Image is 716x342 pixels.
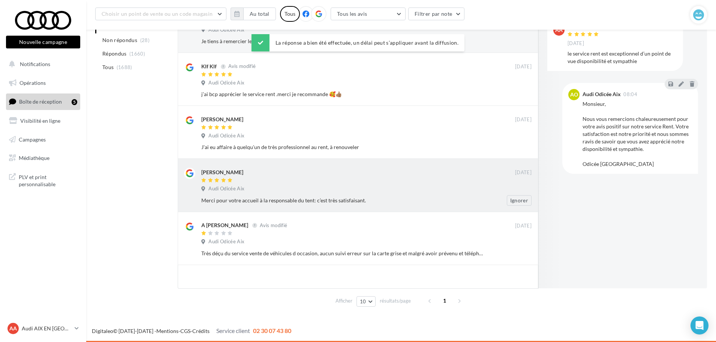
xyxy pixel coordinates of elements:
[228,63,256,69] span: Avis modifié
[19,172,77,188] span: PLV et print personnalisable
[360,298,366,304] span: 10
[201,63,217,70] div: Klf Klf
[231,8,276,20] button: Au total
[201,197,483,204] div: Merci pour votre accueil à la responsable du tent: c’est très satisfaisant.
[515,169,532,176] span: [DATE]
[201,143,483,151] div: J'ai eu affaire à quelqu'un de très professionnel au rent, à renouveler
[583,92,621,97] div: Audi Odicée Aix
[4,132,82,148] a: Campagnes
[568,24,610,30] div: [PERSON_NAME]
[331,8,406,20] button: Tous les avis
[208,238,244,245] span: Audi Odicée Aix
[201,169,243,176] div: [PERSON_NAME]
[216,327,250,334] span: Service client
[201,221,248,229] div: A [PERSON_NAME]
[201,90,483,98] div: j’ai bcp apprécier le service rent .merci je recommande 🥰👍🏽
[570,91,578,98] span: AO
[19,136,46,142] span: Campagnes
[180,328,190,334] a: CGS
[4,169,82,191] a: PLV et print personnalisable
[102,11,213,17] span: Choisir un point de vente ou un code magasin
[439,295,451,307] span: 1
[20,118,60,124] span: Visibilité en ligne
[568,40,584,47] span: [DATE]
[117,64,132,70] span: (1688)
[691,316,709,334] div: Open Intercom Messenger
[192,328,210,334] a: Crédits
[555,26,563,34] span: AA
[20,61,50,67] span: Notifications
[129,51,145,57] span: (1660)
[201,116,243,123] div: [PERSON_NAME]
[201,38,483,45] div: Je tiens à remercier le service de location de la concession. J’ai été bien accueillie , encore m...
[4,75,82,91] a: Opérations
[9,325,17,332] span: AA
[357,296,376,307] button: 10
[507,195,532,206] button: Ignorer
[337,11,367,17] span: Tous les avis
[92,328,113,334] a: Digitaleo
[408,8,465,20] button: Filtrer par note
[6,321,80,336] a: AA Audi AIX EN [GEOGRAPHIC_DATA]
[243,8,276,20] button: Au total
[92,328,291,334] span: © [DATE]-[DATE] - - -
[95,8,226,20] button: Choisir un point de vente ou un code magasin
[4,56,79,72] button: Notifications
[568,50,677,65] div: le service rent est exceptionnel d’un point de vue disponibilité et sympathie
[260,222,287,228] span: Avis modifié
[623,92,637,97] span: 08:04
[201,250,483,257] div: Très déçu du service vente de véhicules d occasion, aucun suivi erreur sur la carte grise et malg...
[156,328,178,334] a: Mentions
[19,98,62,105] span: Boîte de réception
[6,36,80,48] button: Nouvelle campagne
[336,297,352,304] span: Afficher
[102,50,127,57] span: Répondus
[208,27,244,33] span: Audi Odicée Aix
[280,6,300,22] div: Tous
[102,63,114,71] span: Tous
[208,185,244,192] span: Audi Odicée Aix
[4,113,82,129] a: Visibilité en ligne
[19,80,46,86] span: Opérations
[208,133,244,139] span: Audi Odicée Aix
[252,34,464,51] div: La réponse a bien été effectuée, un délai peut s’appliquer avant la diffusion.
[102,36,137,44] span: Non répondus
[19,155,49,161] span: Médiathèque
[4,150,82,166] a: Médiathèque
[253,327,291,334] span: 02 30 07 43 80
[515,116,532,123] span: [DATE]
[72,99,77,105] div: 5
[583,100,692,168] div: Monsieur, Nous vous remercions chaleureusement pour votre avis positif sur notre service Rent. Vo...
[22,325,72,332] p: Audi AIX EN [GEOGRAPHIC_DATA]
[4,93,82,110] a: Boîte de réception5
[140,37,150,43] span: (28)
[515,223,532,229] span: [DATE]
[208,80,244,86] span: Audi Odicée Aix
[380,297,411,304] span: résultats/page
[515,63,532,70] span: [DATE]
